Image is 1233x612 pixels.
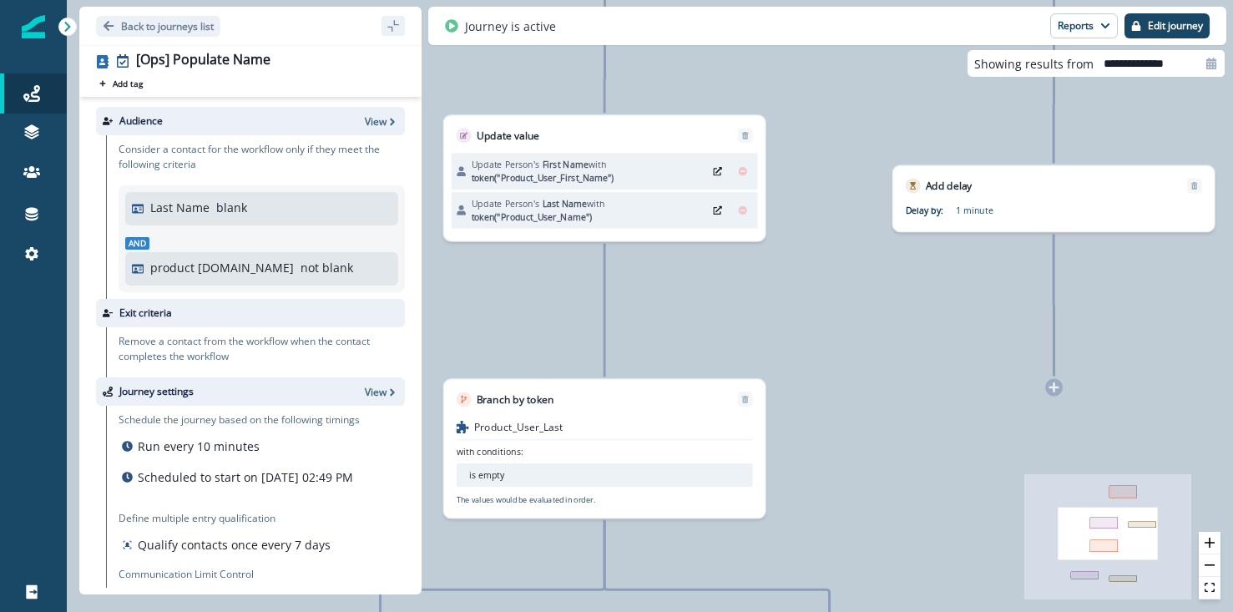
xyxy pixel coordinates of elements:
p: Add tag [113,78,143,89]
button: Remove [733,162,753,181]
p: Update value [477,128,539,143]
button: View [365,385,398,399]
p: Delay by: [906,204,956,217]
p: Define multiple entry qualification [119,511,334,526]
p: Add delay [926,178,973,193]
div: Branch by tokenRemoveProduct_User_Lastwith conditions:is empty The values would be evaluated in o... [443,378,766,518]
button: zoom out [1199,554,1220,577]
span: token("Product_User_First_Name") [472,172,614,184]
span: First Name [543,159,589,170]
p: with conditions: [457,445,524,458]
p: Showing results from [974,55,1094,73]
button: Add tag [96,77,146,90]
button: zoom in [1199,532,1220,554]
button: fit view [1199,577,1220,599]
button: sidebar collapse toggle [382,16,405,36]
p: Edit journey [1148,20,1203,32]
span: Last Name [543,198,587,210]
p: Update Person's with [472,158,703,185]
button: View [365,114,398,129]
p: The values would be evaluated in order. [457,494,595,506]
p: Update Person's with [472,197,703,224]
p: View [365,385,387,399]
p: Consider a contact for the workflow only if they meet the following criteria [119,142,405,172]
p: not blank [301,259,353,276]
div: Add delayRemoveDelay by:1 minute [892,165,1215,233]
p: product [DOMAIN_NAME] [150,259,294,276]
p: View [365,114,387,129]
p: Scheduled to start on [DATE] 02:49 PM [138,468,353,486]
img: Inflection [22,15,45,38]
button: Edit [708,162,728,181]
span: And [125,237,149,250]
p: Journey is active [465,18,556,35]
p: 1 minute [956,204,1113,217]
p: Qualify contacts once every 7 days [138,536,331,554]
button: Edit journey [1124,13,1210,38]
p: Audience [119,114,163,129]
button: Reports [1050,13,1118,38]
p: Run every 10 minutes [138,438,260,455]
p: Back to journeys list [121,19,214,33]
button: Go back [96,16,220,37]
p: Remove a contact from the workflow when the contact completes the workflow [119,334,405,364]
p: is empty [469,468,505,482]
div: Update valueRemoveUpdate Person's First Namewith token("Product_User_First_Name")EditRemoveUpdate... [443,114,766,241]
button: Remove [733,201,753,220]
p: Schedule the journey based on the following timings [119,412,360,427]
div: [Ops] Populate Name [136,52,270,70]
p: Exit criteria [119,306,172,321]
p: Journey settings [119,384,194,399]
button: Edit [708,201,728,220]
p: blank [216,199,247,216]
p: Communication Limit Control [119,567,405,582]
p: Last Name [150,199,210,216]
p: Product_User_Last [474,419,563,434]
p: Branch by token [477,392,554,407]
span: token("Product_User_Name") [472,211,592,223]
